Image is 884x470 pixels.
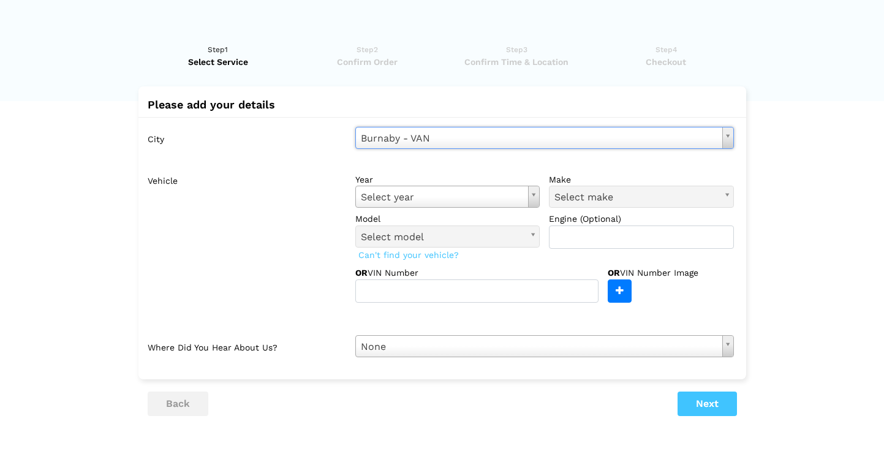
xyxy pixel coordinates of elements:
[608,268,620,278] strong: OR
[355,226,540,248] a: Select model
[355,173,540,186] label: year
[148,127,346,149] label: City
[361,339,717,355] span: None
[446,56,587,68] span: Confirm Time & Location
[297,56,438,68] span: Confirm Order
[549,186,734,208] a: Select make
[148,56,289,68] span: Select Service
[148,44,289,68] a: Step1
[595,56,737,68] span: Checkout
[297,44,438,68] a: Step2
[549,173,734,186] label: make
[355,213,540,225] label: model
[361,229,524,245] span: Select model
[355,186,540,208] a: Select year
[361,131,717,146] span: Burnaby - VAN
[678,392,737,416] button: Next
[355,247,462,263] span: Can't find your vehicle?
[595,44,737,68] a: Step4
[355,268,368,278] strong: OR
[148,392,208,416] button: back
[608,267,725,279] label: VIN Number Image
[361,189,524,205] span: Select year
[148,99,737,111] h2: Please add your details
[148,335,346,357] label: Where did you hear about us?
[446,44,587,68] a: Step3
[148,169,346,303] label: Vehicle
[355,127,734,149] a: Burnaby - VAN
[355,335,734,357] a: None
[355,267,456,279] label: VIN Number
[554,189,717,205] span: Select make
[549,213,734,225] label: Engine (Optional)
